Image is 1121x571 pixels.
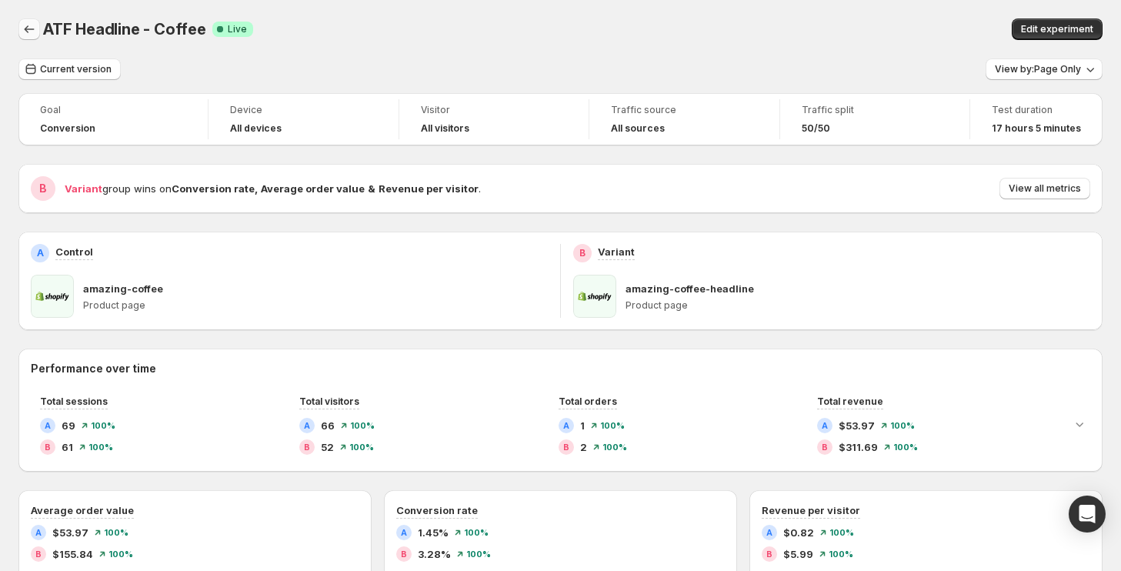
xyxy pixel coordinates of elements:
[890,421,915,430] span: 100 %
[802,102,948,136] a: Traffic split50/50
[88,442,113,452] span: 100 %
[611,104,757,116] span: Traffic source
[40,102,186,136] a: GoalConversion
[802,122,830,135] span: 50/50
[573,275,616,318] img: amazing-coffee-headline
[230,102,376,136] a: DeviceAll devices
[108,549,133,559] span: 100 %
[40,104,186,116] span: Goal
[228,23,247,35] span: Live
[91,421,115,430] span: 100 %
[40,396,108,407] span: Total sessions
[817,396,883,407] span: Total revenue
[401,549,407,559] h2: B
[31,361,1090,376] h2: Performance over time
[995,63,1081,75] span: View by: Page Only
[62,439,73,455] span: 61
[602,442,627,452] span: 100 %
[35,549,42,559] h2: B
[350,421,375,430] span: 100 %
[839,418,875,433] span: $53.97
[230,104,376,116] span: Device
[396,503,478,518] h3: Conversion rate
[304,421,310,430] h2: A
[611,102,757,136] a: Traffic sourceAll sources
[421,122,469,135] h4: All visitors
[349,442,374,452] span: 100 %
[31,275,74,318] img: amazing-coffee
[65,182,102,195] span: Variant
[563,442,569,452] h2: B
[600,421,625,430] span: 100 %
[992,122,1081,135] span: 17 hours 5 minutes
[18,18,40,40] button: Back
[783,525,814,540] span: $0.82
[802,104,948,116] span: Traffic split
[55,244,93,259] p: Control
[401,528,407,537] h2: A
[418,546,451,562] span: 3.28%
[986,58,1103,80] button: View by:Page Only
[992,104,1081,116] span: Test duration
[321,418,335,433] span: 66
[18,58,121,80] button: Current version
[421,104,567,116] span: Visitor
[766,549,772,559] h2: B
[1021,23,1093,35] span: Edit experiment
[1012,18,1103,40] button: Edit experiment
[39,181,47,196] h2: B
[379,182,479,195] strong: Revenue per visitor
[304,442,310,452] h2: B
[598,244,635,259] p: Variant
[83,299,548,312] p: Product page
[104,528,128,537] span: 100 %
[40,63,112,75] span: Current version
[230,122,282,135] h4: All devices
[563,421,569,430] h2: A
[418,525,449,540] span: 1.45%
[992,102,1081,136] a: Test duration17 hours 5 minutes
[45,442,51,452] h2: B
[62,418,75,433] span: 69
[611,122,665,135] h4: All sources
[580,418,585,433] span: 1
[299,396,359,407] span: Total visitors
[829,549,853,559] span: 100 %
[255,182,258,195] strong: ,
[839,439,878,455] span: $311.69
[37,247,44,259] h2: A
[43,20,206,38] span: ATF Headline - Coffee
[1009,182,1081,195] span: View all metrics
[762,503,860,518] h3: Revenue per visitor
[579,247,586,259] h2: B
[40,122,95,135] span: Conversion
[31,503,134,518] h3: Average order value
[83,281,163,296] p: amazing-coffee
[52,525,88,540] span: $53.97
[999,178,1090,199] button: View all metrics
[368,182,375,195] strong: &
[52,546,93,562] span: $155.84
[45,421,51,430] h2: A
[261,182,365,195] strong: Average order value
[822,421,828,430] h2: A
[626,281,754,296] p: amazing-coffee-headline
[893,442,918,452] span: 100 %
[466,549,491,559] span: 100 %
[65,182,481,195] span: group wins on .
[1069,413,1090,435] button: Expand chart
[580,439,587,455] span: 2
[172,182,255,195] strong: Conversion rate
[766,528,772,537] h2: A
[829,528,854,537] span: 100 %
[1069,496,1106,533] div: Open Intercom Messenger
[464,528,489,537] span: 100 %
[822,442,828,452] h2: B
[783,546,813,562] span: $5.99
[35,528,42,537] h2: A
[321,439,334,455] span: 52
[421,102,567,136] a: VisitorAll visitors
[559,396,617,407] span: Total orders
[626,299,1090,312] p: Product page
